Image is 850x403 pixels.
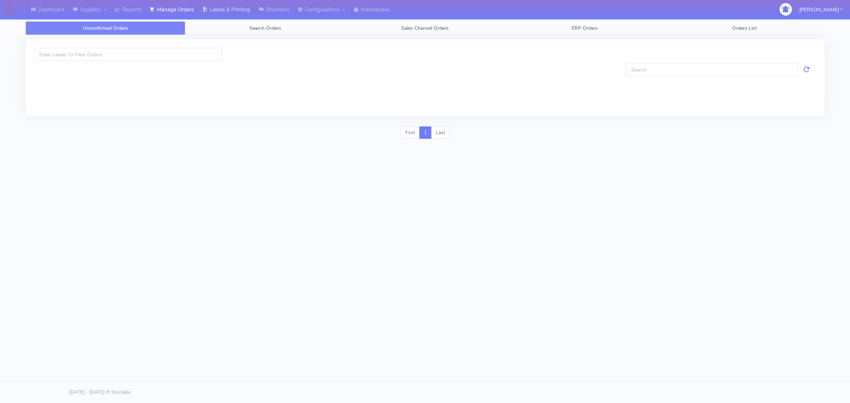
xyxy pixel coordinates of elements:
[249,25,281,32] span: Search Orders
[83,25,128,32] span: Unconfirmed Orders
[572,25,598,32] span: ERP Orders
[34,48,222,61] input: Enter Labels To Filter Orders
[794,2,848,17] button: [PERSON_NAME]
[732,25,757,32] span: Orders List
[25,21,824,35] ul: Tabs
[401,25,449,32] span: Sales Channel Orders
[626,63,798,76] input: Search
[419,126,431,139] a: 1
